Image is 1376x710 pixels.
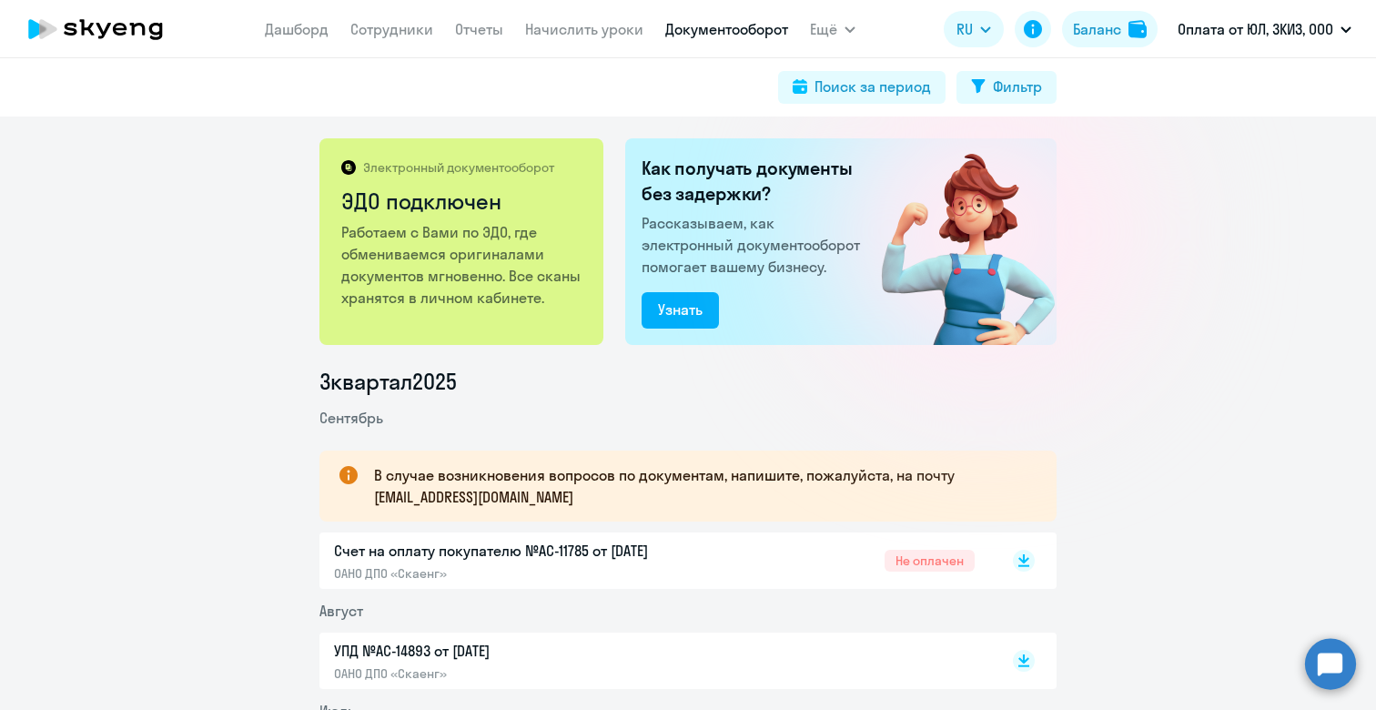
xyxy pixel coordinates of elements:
button: Балансbalance [1062,11,1158,47]
p: В случае возникновения вопросов по документам, напишите, пожалуйста, на почту [EMAIL_ADDRESS][DOM... [374,464,1024,508]
button: Ещё [810,11,855,47]
a: Документооборот [665,20,788,38]
button: Оплата от ЮЛ, 3КИЗ, ООО [1169,7,1361,51]
a: Начислить уроки [525,20,643,38]
div: Поиск за период [814,76,931,97]
p: Рассказываем, как электронный документооборот помогает вашему бизнесу. [642,212,867,278]
p: Работаем с Вами по ЭДО, где обмениваемся оригиналами документов мгновенно. Все сканы хранятся в л... [341,221,584,309]
h2: Как получать документы без задержки? [642,156,867,207]
h2: ЭДО подключен [341,187,584,216]
span: Сентябрь [319,409,383,427]
a: Дашборд [265,20,329,38]
p: Оплата от ЮЛ, 3КИЗ, ООО [1178,18,1333,40]
div: Баланс [1073,18,1121,40]
span: Не оплачен [885,550,975,572]
img: balance [1128,20,1147,38]
div: Фильтр [993,76,1042,97]
button: Фильтр [956,71,1057,104]
button: Поиск за период [778,71,946,104]
div: Узнать [658,299,703,320]
span: Ещё [810,18,837,40]
p: ОАНО ДПО «Скаенг» [334,565,716,582]
img: connected [852,138,1057,345]
a: Отчеты [455,20,503,38]
button: Узнать [642,292,719,329]
p: ОАНО ДПО «Скаенг» [334,665,716,682]
li: 3 квартал 2025 [319,367,1057,396]
p: Счет на оплату покупателю №AC-11785 от [DATE] [334,540,716,562]
p: УПД №AC-14893 от [DATE] [334,640,716,662]
a: Счет на оплату покупателю №AC-11785 от [DATE]ОАНО ДПО «Скаенг»Не оплачен [334,540,975,582]
button: RU [944,11,1004,47]
p: Электронный документооборот [363,159,554,176]
a: Сотрудники [350,20,433,38]
span: RU [956,18,973,40]
span: Август [319,602,363,620]
a: УПД №AC-14893 от [DATE]ОАНО ДПО «Скаенг» [334,640,975,682]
